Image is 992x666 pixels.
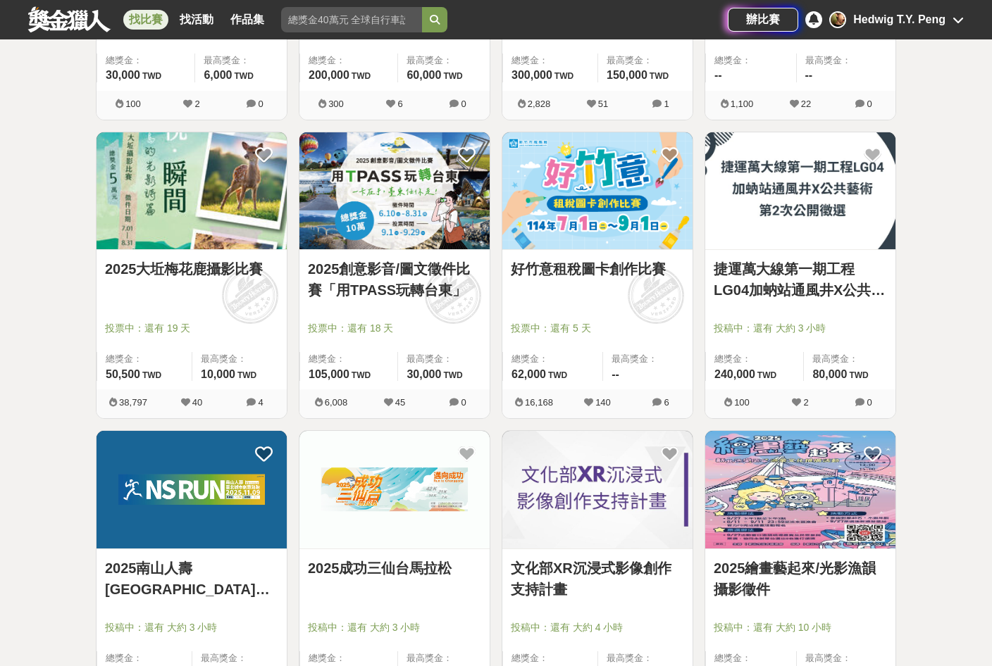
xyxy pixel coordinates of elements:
span: 最高獎金： [204,54,278,68]
span: 總獎金： [309,651,389,665]
span: 1,100 [731,99,754,109]
span: 200,000 [309,69,349,81]
span: 38,797 [119,397,147,408]
a: 2025繪畫藝起來/光影漁韻攝影徵件 [714,558,887,600]
span: 150,000 [607,69,647,81]
a: 找活動 [174,10,219,30]
span: 投票中：還有 18 天 [308,321,481,336]
span: 0 [461,99,466,109]
span: TWD [548,370,567,380]
span: 最高獎金： [805,651,888,665]
span: 80,000 [812,368,847,380]
a: Cover Image [705,132,895,251]
span: 2,828 [528,99,551,109]
span: TWD [142,370,161,380]
img: Cover Image [705,431,895,548]
a: Cover Image [97,132,287,251]
img: Cover Image [299,132,490,250]
span: 300,000 [512,69,552,81]
span: 6 [397,99,402,109]
a: 捷運萬大線第一期工程LG04加蚋站通風井X公共藝術第2次公開徵選 [714,258,887,301]
span: 總獎金： [512,54,589,68]
a: 找比賽 [123,10,168,30]
span: 總獎金： [714,54,788,68]
div: Hedwig T.Y. Peng [853,11,945,28]
span: 45 [395,397,405,408]
span: 6 [664,397,669,408]
span: 300 [328,99,344,109]
span: 100 [125,99,141,109]
a: Cover Image [502,132,693,251]
span: 最高獎金： [407,54,481,68]
img: Cover Image [97,132,287,250]
span: 1 [664,99,669,109]
span: 投票中：還有 19 天 [105,321,278,336]
span: 51 [598,99,608,109]
a: 文化部XR沉浸式影像創作支持計畫 [511,558,684,600]
span: 投票中：還有 5 天 [511,321,684,336]
span: 60,000 [407,69,441,81]
span: -- [612,368,619,380]
span: -- [714,69,722,81]
span: 140 [595,397,611,408]
img: Cover Image [502,431,693,548]
span: 最高獎金： [612,352,684,366]
span: 30,000 [407,368,441,380]
a: 2025創意影音/圖文徵件比賽「用TPASS玩轉台東」 [308,258,481,301]
a: 2025大坵梅花鹿攝影比賽 [105,258,278,279]
img: Cover Image [299,431,490,548]
span: 100 [734,397,750,408]
span: 總獎金： [512,651,589,665]
input: 總獎金40萬元 全球自行車設計比賽 [281,7,422,32]
span: 最高獎金： [201,352,278,366]
span: TWD [650,71,669,81]
span: 6,008 [325,397,348,408]
span: 2 [194,99,199,109]
span: 10,000 [201,368,235,380]
span: 投稿中：還有 大約 3 小時 [105,620,278,635]
span: 50,500 [106,368,140,380]
img: Cover Image [705,132,895,250]
span: 最高獎金： [607,54,684,68]
img: Avatar [831,13,845,27]
a: 好竹意租稅圖卡創作比賽 [511,258,684,279]
span: TWD [443,71,462,81]
span: TWD [443,370,462,380]
span: 投稿中：還有 大約 10 小時 [714,620,887,635]
span: 總獎金： [309,54,389,68]
span: 最高獎金： [201,651,278,665]
span: 最高獎金： [607,651,684,665]
span: TWD [237,370,256,380]
span: 總獎金： [106,352,183,366]
span: 2 [803,397,808,408]
span: 投稿中：還有 大約 3 小時 [714,321,887,336]
span: 0 [867,99,872,109]
span: 240,000 [714,368,755,380]
a: 2025南山人壽[GEOGRAPHIC_DATA]創意路跑 [105,558,278,600]
span: 0 [258,99,263,109]
img: Cover Image [97,431,287,548]
a: 2025成功三仙台馬拉松 [308,558,481,579]
span: 最高獎金： [805,54,888,68]
span: 總獎金： [106,54,186,68]
span: 投稿中：還有 大約 3 小時 [308,620,481,635]
span: TWD [352,71,371,81]
span: 總獎金： [714,651,788,665]
span: 22 [801,99,811,109]
span: 40 [192,397,202,408]
img: Cover Image [502,132,693,250]
span: TWD [757,370,776,380]
span: 4 [258,397,263,408]
span: 最高獎金： [407,651,481,665]
span: 0 [461,397,466,408]
span: 總獎金： [512,352,594,366]
a: 辦比賽 [728,8,798,32]
a: 作品集 [225,10,270,30]
span: -- [805,69,813,81]
span: 30,000 [106,69,140,81]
